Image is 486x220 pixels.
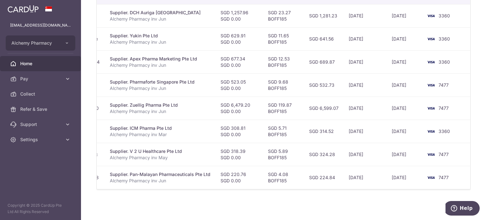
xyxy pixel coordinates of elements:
td: SGD 11.65 BOFF185 [263,27,304,50]
td: SGD 220.76 SGD 0.00 [215,166,263,189]
p: Alchemy Pharmacy inv Jun [110,39,210,45]
span: 3360 [439,13,450,18]
td: [DATE] [387,27,423,50]
span: 7477 [439,152,449,157]
img: Bank Card [425,104,437,112]
p: Alchemy Pharmacy inv Jun [110,178,210,184]
td: SGD 5.71 BOFF185 [263,120,304,143]
td: [DATE] [387,4,423,27]
p: Alchemy Pharmacy inv Jun [110,85,210,91]
span: Refer & Save [20,106,62,112]
span: Alchemy Pharmacy [11,40,58,46]
span: 7477 [439,82,449,88]
span: 7477 [439,105,449,111]
td: SGD 523.05 SGD 0.00 [215,73,263,97]
img: Bank Card [425,12,437,20]
td: SGD 324.28 [304,143,344,166]
td: [DATE] [387,50,423,73]
td: SGD 308.81 SGD 0.00 [215,120,263,143]
button: Alchemy Pharmacy [6,35,75,51]
td: [DATE] [344,4,387,27]
td: SGD 1,281.23 [304,4,344,27]
td: SGD 641.56 [304,27,344,50]
td: [DATE] [344,27,387,50]
span: 7477 [439,175,449,180]
img: Bank Card [425,151,437,158]
td: SGD 689.87 [304,50,344,73]
td: [DATE] [344,50,387,73]
div: Supplier. Pharmaforte Singapore Pte Ltd [110,79,210,85]
td: SGD 532.73 [304,73,344,97]
img: Bank Card [425,81,437,89]
td: [DATE] [387,166,423,189]
img: Bank Card [425,128,437,135]
td: SGD 318.39 SGD 0.00 [215,143,263,166]
td: SGD 677.34 SGD 0.00 [215,50,263,73]
div: Supplier. Zuellig Pharma Pte Ltd [110,102,210,108]
td: SGD 4.08 BOFF185 [263,166,304,189]
div: Supplier. Pan-Malayan Pharmaceuticals Pte Ltd [110,171,210,178]
p: Alchemy Pharmacy inv Mar [110,131,210,138]
img: Bank Card [425,58,437,66]
td: SGD 629.91 SGD 0.00 [215,27,263,50]
td: SGD 5.89 BOFF185 [263,143,304,166]
td: SGD 9.68 BOFF185 [263,73,304,97]
td: SGD 224.84 [304,166,344,189]
img: Bank Card [425,174,437,181]
td: SGD 6,479.20 SGD 0.00 [215,97,263,120]
td: [DATE] [387,73,423,97]
p: Alchemy Pharmacy inv May [110,154,210,161]
span: Settings [20,136,62,143]
iframe: Opens a widget where you can find more information [445,201,480,217]
td: SGD 119.87 BOFF185 [263,97,304,120]
td: SGD 6,599.07 [304,97,344,120]
p: Alchemy Pharmacy inv Jun [110,62,210,68]
td: SGD 23.27 BOFF185 [263,4,304,27]
div: Supplier. DCH Auriga [GEOGRAPHIC_DATA] [110,9,210,16]
div: Supplier. Apex Pharma Marketing Pte Ltd [110,56,210,62]
td: SGD 1,257.96 SGD 0.00 [215,4,263,27]
p: Alchemy Pharmacy inv Jun [110,108,210,115]
td: [DATE] [344,166,387,189]
img: CardUp [8,5,39,13]
span: Collect [20,91,62,97]
div: Supplier. V 2 U Healthcare Pte Ltd [110,148,210,154]
div: Supplier. ICM Pharma Pte Ltd [110,125,210,131]
td: [DATE] [387,120,423,143]
td: [DATE] [387,97,423,120]
p: [EMAIL_ADDRESS][DOMAIN_NAME] [10,22,71,28]
span: 3360 [439,36,450,41]
img: Bank Card [425,35,437,43]
td: [DATE] [344,97,387,120]
span: 3360 [439,59,450,65]
span: 3360 [439,129,450,134]
td: [DATE] [344,143,387,166]
div: Supplier. Yukin Pte Ltd [110,33,210,39]
p: Alchemy Pharmacy inv Jun [110,16,210,22]
td: SGD 12.53 BOFF185 [263,50,304,73]
td: [DATE] [387,143,423,166]
span: Support [20,121,62,128]
span: Home [20,60,62,67]
td: SGD 314.52 [304,120,344,143]
td: [DATE] [344,73,387,97]
td: [DATE] [344,120,387,143]
span: Pay [20,76,62,82]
